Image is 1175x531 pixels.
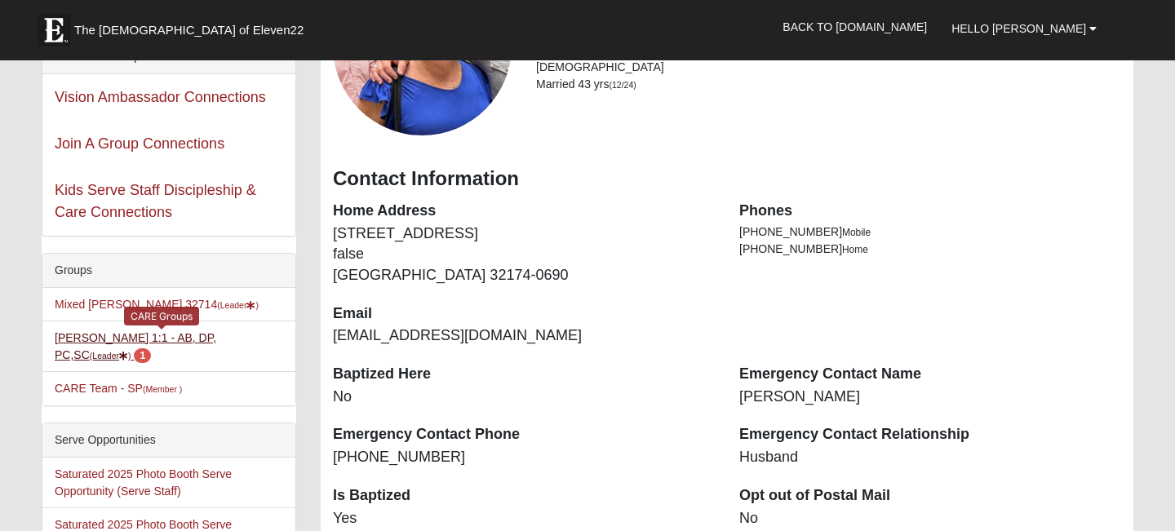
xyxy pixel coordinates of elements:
[739,364,1121,385] dt: Emergency Contact Name
[134,348,151,363] span: number of pending members
[536,59,1121,76] li: [DEMOGRAPHIC_DATA]
[55,182,256,220] a: Kids Serve Staff Discipleship & Care Connections
[29,6,356,46] a: The [DEMOGRAPHIC_DATA] of Eleven22
[739,387,1121,408] dd: [PERSON_NAME]
[55,467,232,498] a: Saturated 2025 Photo Booth Serve Opportunity (Serve Staff)
[609,80,636,90] small: (12/24)
[739,424,1121,445] dt: Emergency Contact Relationship
[333,303,715,325] dt: Email
[536,76,1121,93] li: Married 43 yrs
[55,89,266,105] a: Vision Ambassador Connections
[143,384,182,394] small: (Member )
[42,254,295,288] div: Groups
[951,22,1086,35] span: Hello [PERSON_NAME]
[333,508,715,529] dd: Yes
[739,447,1121,468] dd: Husband
[333,167,1121,191] h3: Contact Information
[333,485,715,507] dt: Is Baptized
[42,423,295,458] div: Serve Opportunities
[55,298,259,311] a: Mixed [PERSON_NAME] 32714(Leader)
[739,223,1121,241] li: [PHONE_NUMBER]
[333,201,715,222] dt: Home Address
[333,424,715,445] dt: Emergency Contact Phone
[55,331,216,361] a: [PERSON_NAME] 1:1 - AB, DP, PC,SC(Leader) 1
[55,135,224,152] a: Join A Group Connections
[124,307,199,325] div: CARE Groups
[333,325,715,347] dd: [EMAIL_ADDRESS][DOMAIN_NAME]
[842,244,868,255] span: Home
[333,447,715,468] dd: [PHONE_NUMBER]
[739,508,1121,529] dd: No
[217,300,259,310] small: (Leader )
[90,351,131,361] small: (Leader )
[739,201,1121,222] dt: Phones
[38,14,70,46] img: Eleven22 logo
[770,7,939,47] a: Back to [DOMAIN_NAME]
[333,387,715,408] dd: No
[739,241,1121,258] li: [PHONE_NUMBER]
[333,364,715,385] dt: Baptized Here
[939,8,1109,49] a: Hello [PERSON_NAME]
[842,227,871,238] span: Mobile
[55,382,182,395] a: CARE Team - SP(Member )
[739,485,1121,507] dt: Opt out of Postal Mail
[333,223,715,286] dd: [STREET_ADDRESS] false [GEOGRAPHIC_DATA] 32174-0690
[74,22,304,38] span: The [DEMOGRAPHIC_DATA] of Eleven22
